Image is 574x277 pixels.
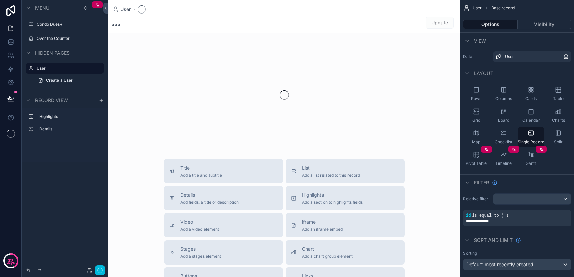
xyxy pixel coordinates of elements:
[491,127,517,147] button: Checklist
[518,149,544,169] button: Gantt
[473,5,482,11] span: User
[34,75,104,86] a: Create a User
[22,108,108,141] div: scrollable content
[463,127,489,147] button: Map
[472,139,480,145] span: Map
[505,54,514,59] span: User
[46,78,73,83] span: Create a User
[120,6,131,13] span: User
[8,257,13,264] p: 12
[522,118,540,123] span: Calendar
[463,105,489,126] button: Grid
[7,260,15,266] p: days
[552,118,565,123] span: Charts
[553,96,564,101] span: Table
[495,161,512,166] span: Timeline
[518,127,544,147] button: Single Record
[474,237,513,244] span: Sort And Limit
[463,196,490,202] label: Relative filter
[466,261,533,267] span: Default: most recently created
[471,96,481,101] span: Rows
[463,251,477,256] label: Sorting
[472,118,480,123] span: Grid
[498,118,509,123] span: Board
[472,213,508,218] span: is equal to (=)
[518,84,544,104] button: Cards
[37,36,100,41] label: Over the Counter
[545,127,571,147] button: Split
[518,105,544,126] button: Calendar
[39,126,99,132] label: Details
[491,5,515,11] span: Base record
[35,5,49,11] span: Menu
[39,114,99,119] label: Highlights
[525,96,537,101] span: Cards
[474,37,486,44] span: View
[518,139,544,145] span: Single Record
[491,105,517,126] button: Board
[35,97,68,104] span: Record view
[465,161,487,166] span: Pivot Table
[493,51,571,62] a: User
[491,149,517,169] button: Timeline
[474,179,489,186] span: Filter
[463,149,489,169] button: Pivot Table
[554,139,563,145] span: Split
[35,50,70,56] span: Hidden pages
[463,84,489,104] button: Rows
[466,213,471,218] span: id
[463,20,518,29] button: Options
[463,54,490,59] label: Data
[495,139,512,145] span: Checklist
[526,161,536,166] span: Gantt
[37,66,100,71] label: User
[474,70,493,77] span: Layout
[112,6,131,13] a: User
[491,84,517,104] button: Columns
[495,96,512,101] span: Columns
[518,20,572,29] button: Visibility
[463,259,571,270] button: Default: most recently created
[545,105,571,126] button: Charts
[37,22,100,27] label: Condo Dues+
[545,84,571,104] button: Table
